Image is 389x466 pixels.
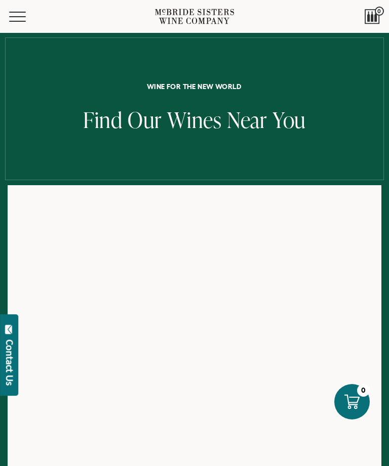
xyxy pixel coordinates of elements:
[83,105,123,135] span: Find
[375,7,384,16] span: 0
[273,105,306,135] span: You
[357,384,370,397] div: 0
[9,12,46,22] button: Mobile Menu Trigger
[167,105,222,135] span: Wines
[5,340,15,386] div: Contact Us
[128,105,162,135] span: Our
[227,105,267,135] span: Near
